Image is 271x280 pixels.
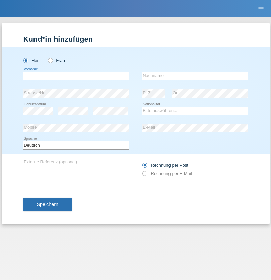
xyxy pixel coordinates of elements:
label: Rechnung per E-Mail [142,171,192,176]
a: menu [254,6,268,10]
label: Herr [23,58,40,63]
label: Rechnung per Post [142,163,188,168]
input: Rechnung per E-Mail [142,171,147,179]
input: Rechnung per Post [142,163,147,171]
h1: Kund*in hinzufügen [23,35,248,43]
span: Speichern [37,202,58,207]
button: Speichern [23,198,72,211]
i: menu [258,5,264,12]
input: Frau [48,58,52,62]
label: Frau [48,58,65,63]
input: Herr [23,58,28,62]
